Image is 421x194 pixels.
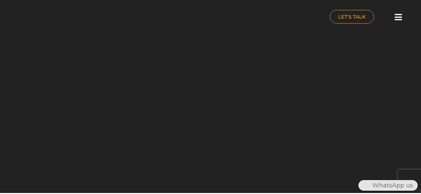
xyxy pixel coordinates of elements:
[358,182,418,189] a: WhatsAppWhatsApp us
[3,3,207,32] a: nuance-qatar_logo
[358,180,418,191] div: WhatsApp us
[338,14,366,19] span: LET'S TALK
[359,180,370,191] img: WhatsApp
[3,3,59,32] img: nuance-qatar_logo
[330,10,374,24] a: LET'S TALK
